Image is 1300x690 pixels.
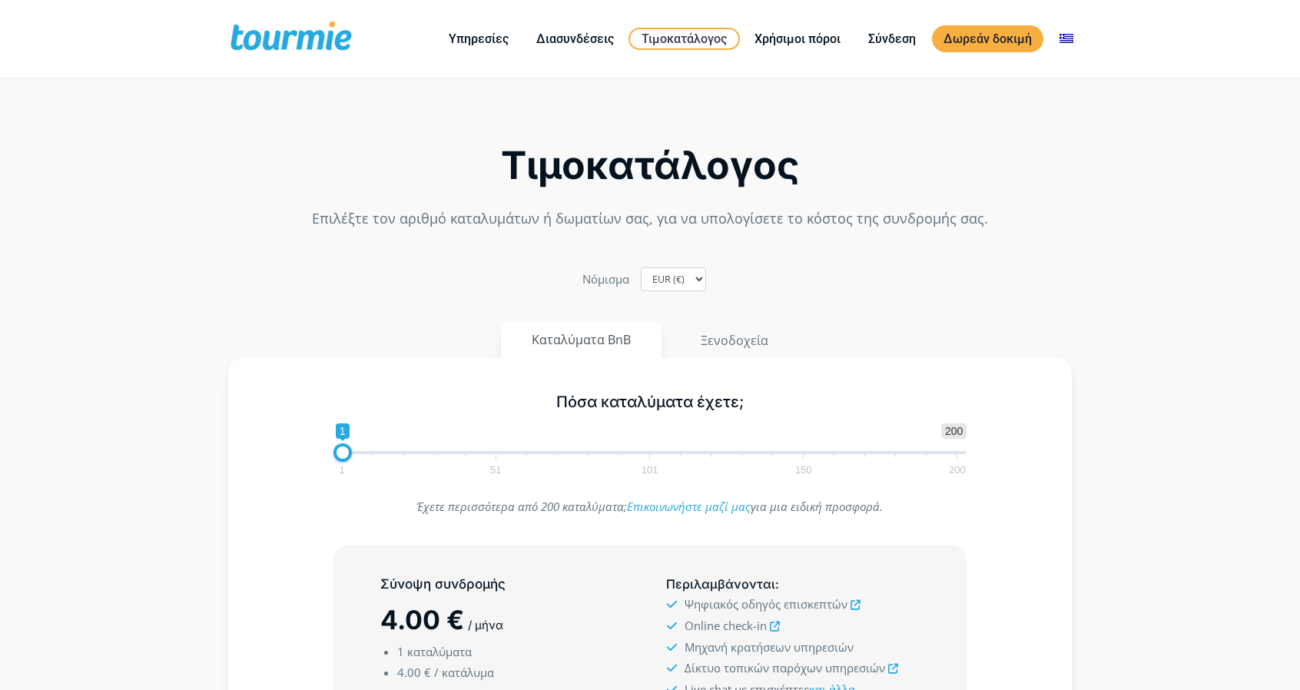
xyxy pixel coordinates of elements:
a: Δωρεάν δοκιμή [932,25,1043,52]
button: Ξενοδοχεία [669,322,800,359]
span: 200 [947,466,968,473]
span: Δίκτυο τοπικών παρόχων υπηρεσιών [685,660,885,675]
p: Έχετε περισσότερα από 200 καταλύματα; για μια ειδική προσφορά. [333,496,967,517]
span: 1 [397,644,404,659]
h2: Τιμοκατάλογος [228,148,1072,184]
span: καταλύματα [407,644,472,659]
span: Online check-in [685,618,767,633]
h5: Σύνοψη συνδρομής [380,575,634,594]
span: / μήνα [468,618,503,632]
span: 101 [639,466,661,473]
span: Μηχανή κρατήσεων υπηρεσιών [685,639,854,655]
label: Nόμισμα [582,269,629,290]
a: Σύνδεση [857,29,927,48]
span: Ψηφιακός οδηγός επισκεπτών [685,596,847,612]
a: Επικοινωνήστε μαζί μας [627,499,751,514]
span: 4.00 € [397,665,431,680]
a: Χρήσιμοι πόροι [743,29,852,48]
span: 150 [793,466,814,473]
span: 1 [336,423,350,439]
p: Επιλέξτε τον αριθμό καταλυμάτων ή δωματίων σας, για να υπολογίσετε το κόστος της συνδρομής σας. [228,208,1072,229]
h5: Πόσα καταλύματα έχετε; [333,393,967,412]
span: / κατάλυμα [434,665,494,680]
a: Υπηρεσίες [437,29,520,48]
span: 4.00 € [380,604,464,635]
span: 51 [488,466,503,473]
a: Διασυνδέσεις [525,29,625,48]
span: Περιλαμβάνονται [666,576,775,592]
span: 200 [941,423,967,439]
a: Τιμοκατάλογος [628,28,740,50]
button: Καταλύματα BnB [501,322,662,358]
h5: : [666,575,920,594]
span: 1 [337,466,347,473]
